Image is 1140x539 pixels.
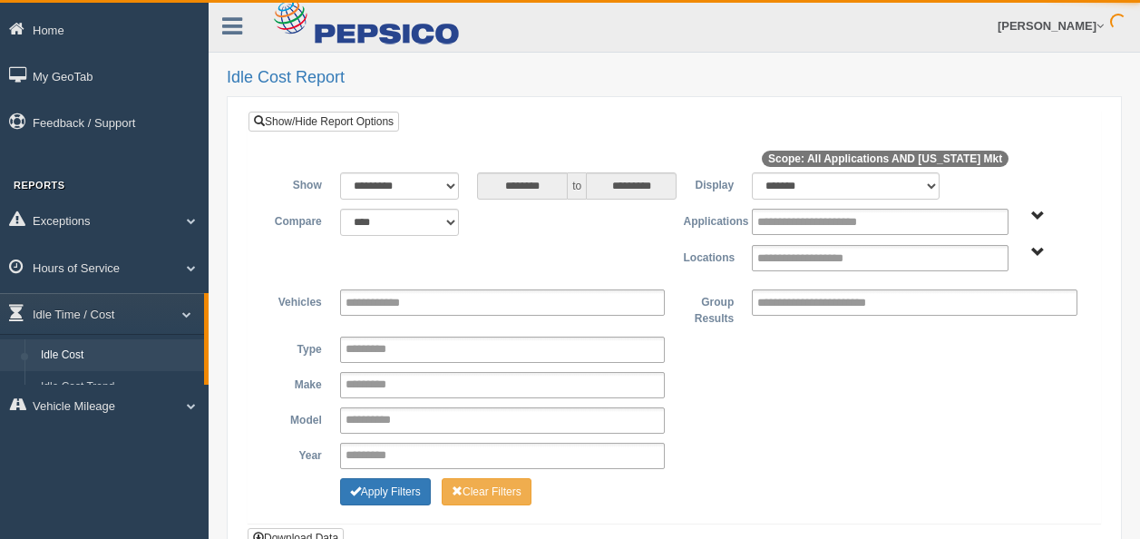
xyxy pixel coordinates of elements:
[262,443,331,465] label: Year
[33,339,204,372] a: Idle Cost
[262,372,331,394] label: Make
[675,245,744,267] label: Locations
[568,172,586,200] span: to
[262,407,331,429] label: Model
[674,172,743,194] label: Display
[340,478,431,505] button: Change Filter Options
[262,209,331,230] label: Compare
[262,172,331,194] label: Show
[762,151,1008,167] span: Scope: All Applications AND [US_STATE] Mkt
[674,209,743,230] label: Applications
[262,337,331,358] label: Type
[227,69,1122,87] h2: Idle Cost Report
[262,289,331,311] label: Vehicles
[33,371,204,404] a: Idle Cost Trend
[674,289,743,327] label: Group Results
[442,478,531,505] button: Change Filter Options
[248,112,399,132] a: Show/Hide Report Options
